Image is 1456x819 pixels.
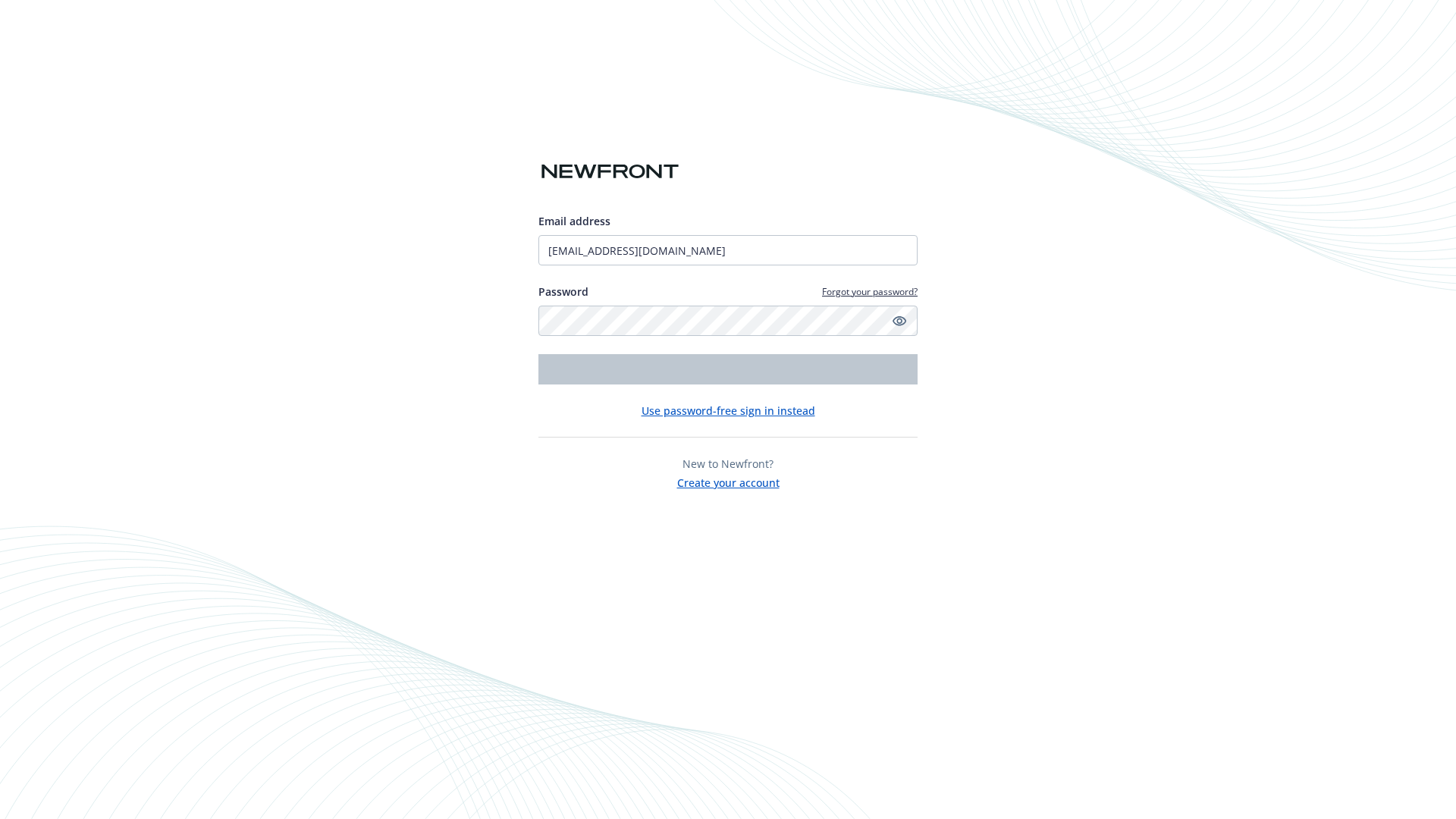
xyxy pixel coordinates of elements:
a: Show password [890,312,908,330]
span: Login [714,362,742,376]
input: Enter your email [538,235,918,265]
button: Use password-free sign in instead [642,403,815,419]
input: Enter your password [538,306,918,336]
a: Forgot your password? [822,285,918,298]
span: New to Newfront? [682,457,773,471]
img: Newfront logo [538,158,682,185]
span: Email address [538,214,610,228]
button: Login [538,354,918,384]
button: Create your account [677,472,780,491]
label: Password [538,284,588,300]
